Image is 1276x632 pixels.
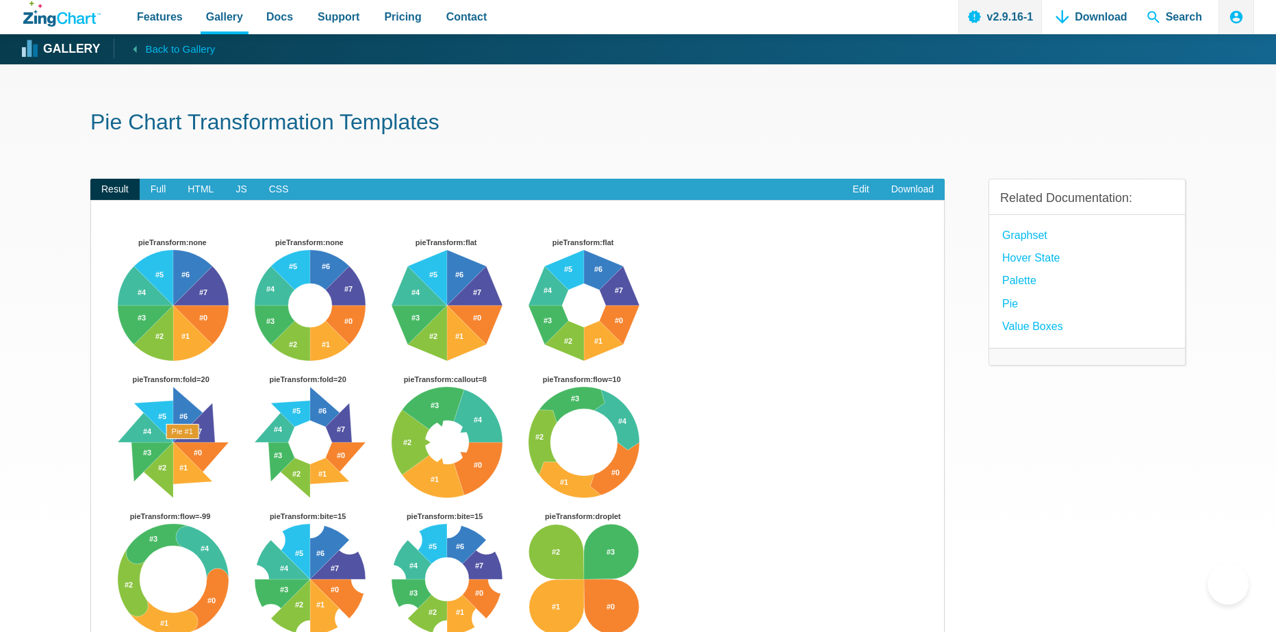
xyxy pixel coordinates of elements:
a: Edit [842,179,880,201]
span: JS [225,179,257,201]
span: Features [137,8,183,26]
span: Result [90,179,140,201]
a: Value Boxes [1002,317,1063,336]
a: Gallery [23,39,100,60]
span: Contact [446,8,487,26]
h1: Pie Chart Transformation Templates [90,108,1186,139]
span: Pricing [384,8,421,26]
span: Docs [266,8,293,26]
span: Support [318,8,359,26]
a: Pie [1002,294,1018,313]
span: Full [140,179,177,201]
strong: Gallery [43,43,100,55]
a: ZingChart Logo. Click to return to the homepage [23,1,101,27]
h3: Related Documentation: [1000,190,1174,206]
a: hover state [1002,249,1060,267]
a: palette [1002,271,1036,290]
a: Download [880,179,945,201]
span: CSS [258,179,300,201]
a: Graphset [1002,226,1047,244]
iframe: Toggle Customer Support [1208,564,1249,605]
span: Back to Gallery [145,40,215,58]
span: HTML [177,179,225,201]
a: Back to Gallery [114,39,215,58]
span: Gallery [206,8,243,26]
